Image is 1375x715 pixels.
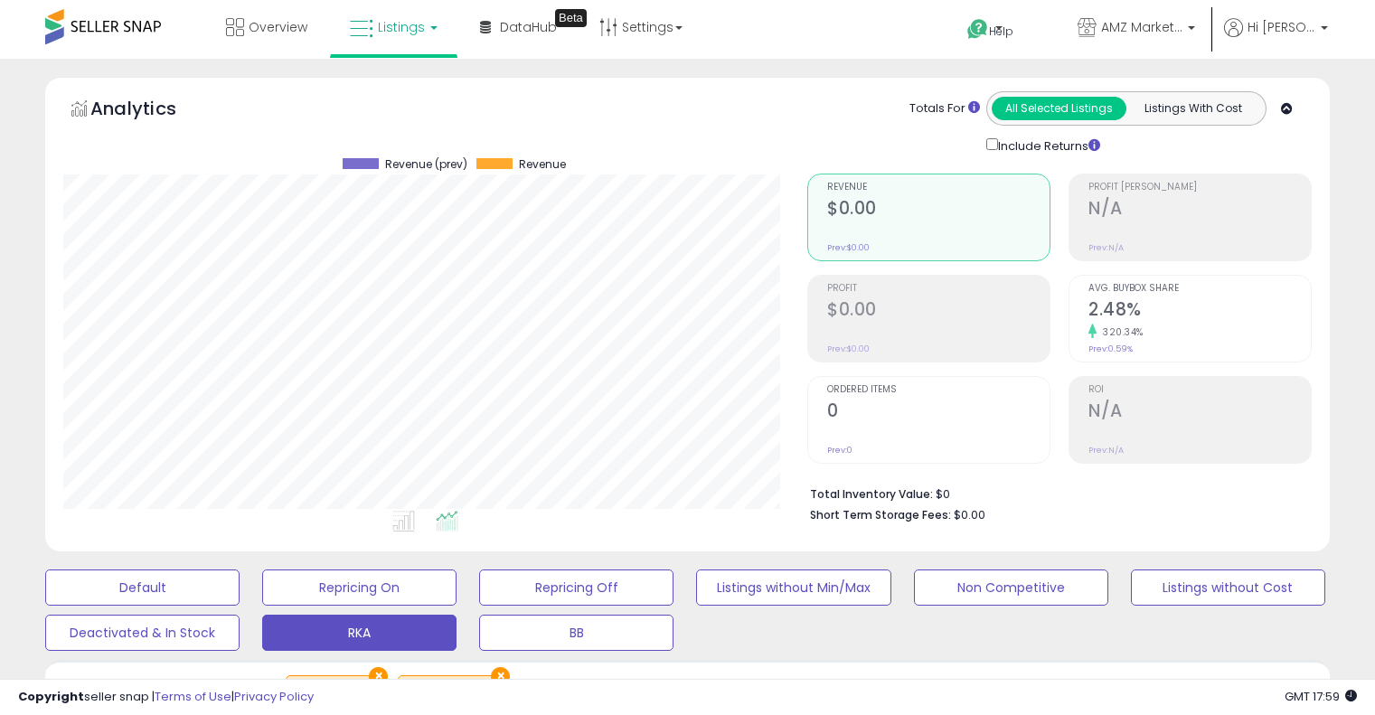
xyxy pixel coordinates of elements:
h5: Analytics [90,96,212,126]
span: Revenue [519,158,566,171]
span: Help [989,24,1013,39]
button: BB [479,615,673,651]
small: Prev: $0.00 [827,343,870,354]
h2: N/A [1088,400,1311,425]
div: Tooltip anchor [555,9,587,27]
span: Ordered Items [827,385,1050,395]
small: Prev: 0.59% [1088,343,1133,354]
b: Short Term Storage Fees: [810,507,951,522]
h2: N/A [1088,198,1311,222]
h2: 0 [827,400,1050,425]
div: seller snap | | [18,689,314,706]
small: Prev: N/A [1088,445,1124,456]
button: Repricing On [262,569,457,606]
h2: $0.00 [827,198,1050,222]
li: $0 [810,482,1298,503]
a: Help [953,5,1049,59]
button: Listings without Min/Max [696,569,890,606]
button: All Selected Listings [992,97,1126,120]
b: Total Inventory Value: [810,486,933,502]
small: Prev: N/A [1088,242,1124,253]
button: Deactivated & In Stock [45,615,240,651]
span: Overview [249,18,307,36]
span: Hi [PERSON_NAME] [1248,18,1315,36]
span: Revenue [827,183,1050,193]
span: Profit [827,284,1050,294]
button: Default [45,569,240,606]
a: Privacy Policy [234,688,314,705]
span: Listings [378,18,425,36]
span: $0.00 [954,506,985,523]
button: Listings With Cost [1125,97,1260,120]
div: Include Returns [973,135,1122,155]
strong: Copyright [18,688,84,705]
button: Repricing Off [479,569,673,606]
button: Listings without Cost [1131,569,1325,606]
h2: 2.48% [1088,299,1311,324]
div: Totals For [909,100,980,118]
span: Avg. Buybox Share [1088,284,1311,294]
small: Prev: 0 [827,445,852,456]
small: Prev: $0.00 [827,242,870,253]
span: ROI [1088,385,1311,395]
span: 2025-09-15 17:59 GMT [1285,688,1357,705]
span: Revenue (prev) [385,158,467,171]
a: Terms of Use [155,688,231,705]
button: RKA [262,615,457,651]
span: AMZ Marketplace Deals [1101,18,1182,36]
small: 320.34% [1097,325,1144,339]
span: DataHub [500,18,557,36]
span: Profit [PERSON_NAME] [1088,183,1311,193]
h2: $0.00 [827,299,1050,324]
i: Get Help [966,18,989,41]
button: Non Competitive [914,569,1108,606]
a: Hi [PERSON_NAME] [1224,18,1328,59]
